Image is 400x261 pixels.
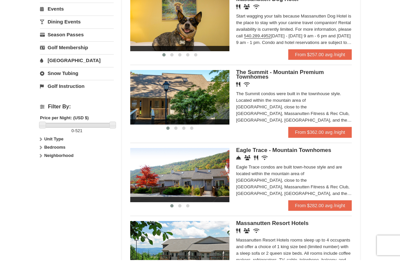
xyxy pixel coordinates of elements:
span: Massanutten Resort Hotels [236,221,308,228]
div: Start wagging your tails because Massanutten Dog Hotel is the place to stay with your canine trav... [236,14,352,47]
span: 521 [75,130,83,134]
i: Restaurant [254,157,258,162]
i: Concierge Desk [236,157,241,162]
a: Golf Instruction [40,81,114,93]
i: Wireless Internet (free) [244,83,250,88]
strong: Bedrooms [44,146,65,151]
div: Eagle Trace condos are built town-house style and are located within the mountain area of [GEOGRA... [236,165,352,198]
a: Snow Tubing [40,68,114,81]
i: Banquet Facilities [244,230,250,235]
i: Wireless Internet (free) [261,157,268,162]
i: Banquet Facilities [244,6,250,11]
a: From $282.00 avg /night [288,202,352,212]
a: Dining Events [40,17,114,29]
h4: Filter By: [40,105,114,111]
i: Wireless Internet (free) [253,6,260,11]
i: Restaurant [236,6,240,11]
a: From $362.00 avg /night [288,128,352,139]
label: - [40,129,114,135]
a: Events [40,4,114,16]
i: Wireless Internet (free) [253,230,260,235]
div: The Summit condos were built in the townhouse style. Located within the mountain area of [GEOGRAP... [236,92,352,125]
span: Eagle Trace - Mountain Townhomes [236,148,331,155]
strong: Neighborhood [44,154,74,159]
i: Conference Facilities [244,157,251,162]
a: From $257.00 avg /night [288,51,352,61]
a: Golf Membership [40,43,114,55]
strong: Price per Night: (USD $) [40,117,89,122]
i: Restaurant [236,83,240,88]
span: 0 [71,130,74,134]
span: The Summit - Mountain Premium Townhomes [236,70,324,81]
a: [GEOGRAPHIC_DATA] [40,56,114,68]
strong: Unit Type [44,138,63,143]
i: Restaurant [236,230,240,235]
a: Season Passes [40,30,114,42]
